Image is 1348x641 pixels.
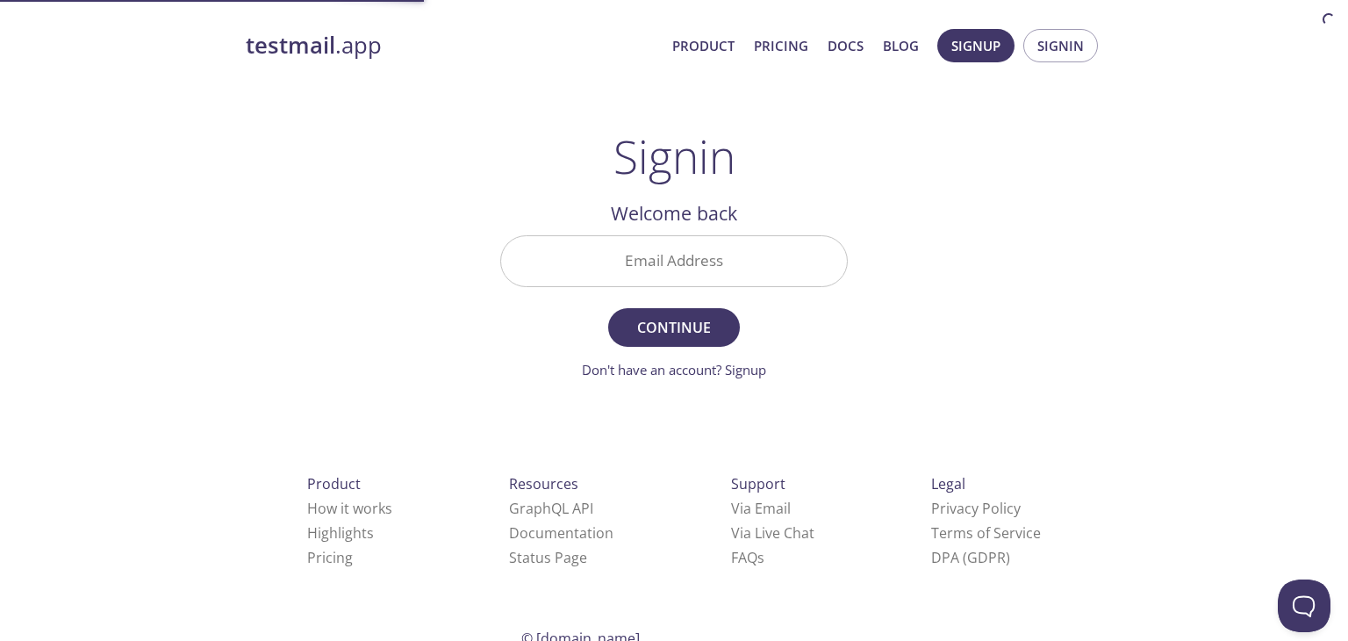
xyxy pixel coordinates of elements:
a: Blog [883,34,919,57]
iframe: Help Scout Beacon - Open [1278,580,1330,632]
a: FAQ [731,548,764,567]
span: Signin [1037,34,1084,57]
a: GraphQL API [509,499,593,518]
a: Don't have an account? Signup [582,361,766,378]
a: How it works [307,499,392,518]
h1: Signin [613,130,735,183]
span: Resources [509,474,578,493]
a: testmail.app [246,31,658,61]
a: Documentation [509,523,613,543]
button: Signin [1023,29,1098,62]
strong: testmail [246,30,335,61]
span: Legal [931,474,965,493]
a: Highlights [307,523,374,543]
a: Terms of Service [931,523,1041,543]
a: Product [672,34,735,57]
span: Continue [627,315,721,340]
a: Via Live Chat [731,523,814,543]
button: Signup [937,29,1015,62]
span: Support [731,474,785,493]
a: Status Page [509,548,587,567]
a: Pricing [307,548,353,567]
a: Via Email [731,499,791,518]
h2: Welcome back [500,198,848,228]
a: Docs [828,34,864,57]
a: Pricing [754,34,808,57]
span: Signup [951,34,1000,57]
button: Continue [608,308,740,347]
span: Product [307,474,361,493]
a: DPA (GDPR) [931,548,1010,567]
a: Privacy Policy [931,499,1021,518]
span: s [757,548,764,567]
